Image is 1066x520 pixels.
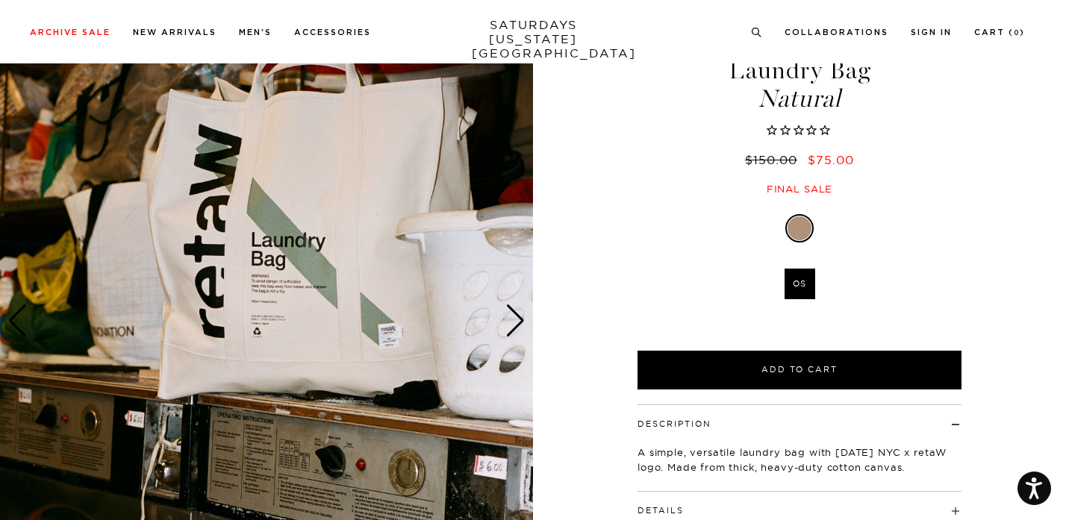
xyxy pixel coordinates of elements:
[911,28,952,37] a: Sign In
[7,304,28,337] div: Previous slide
[638,351,961,389] button: Add to Cart
[785,269,815,299] label: OS
[785,28,888,37] a: Collaborations
[974,28,1025,37] a: Cart (0)
[638,420,711,428] button: Description
[30,28,110,37] a: Archive Sale
[635,34,964,111] h1: Saturdays NYC x retaW Laundry Bag
[638,507,684,515] button: Details
[472,18,595,60] a: SATURDAYS[US_STATE][GEOGRAPHIC_DATA]
[745,152,803,167] del: $150.00
[638,445,961,474] p: A simple, versatile laundry bag with [DATE] NYC x retaW logo. Made from thick, heavy-duty cotton ...
[239,28,272,37] a: Men's
[635,123,964,139] span: Rated 0.0 out of 5 stars 0 reviews
[635,183,964,195] div: Final sale
[133,28,216,37] a: New Arrivals
[505,304,526,337] div: Next slide
[294,28,371,37] a: Accessories
[1014,30,1020,37] small: 0
[635,87,964,111] span: Natural
[808,152,854,167] span: $75.00
[788,216,811,240] label: Natural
